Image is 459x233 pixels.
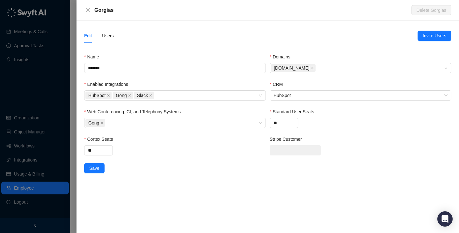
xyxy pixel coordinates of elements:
div: Gorgias [94,6,412,14]
label: Domains [270,53,295,60]
span: Gong [113,92,133,99]
span: close [107,94,110,97]
span: Gong [88,119,99,126]
span: close [128,94,131,97]
label: Stripe Customer [270,136,306,143]
div: Open Intercom Messenger [437,211,453,227]
button: Save [84,163,105,173]
button: Invite Users [418,31,451,41]
span: Save [89,165,99,172]
input: Domains [317,66,318,71]
span: Slack [134,92,154,99]
span: close [311,66,314,70]
label: Web Conferencing, CI, and Telephony Systems [84,108,185,115]
label: CRM [270,81,287,88]
span: Gong [116,92,127,99]
input: Enabled Integrations [155,93,157,98]
input: Standard User Seats [270,118,298,128]
button: Delete Gorgias [412,5,451,15]
button: Close [84,6,92,14]
span: Gong [85,119,105,127]
div: Users [102,32,114,39]
span: close [85,8,91,13]
span: HubSpot [273,91,448,100]
span: close [149,94,152,97]
input: Name [84,63,266,73]
span: HubSpot [85,92,112,99]
label: Name [84,53,104,60]
span: HubSpot [88,92,106,99]
input: Web Conferencing, CI, and Telephony Systems [106,121,108,125]
span: Slack [137,92,148,99]
label: Standard User Seats [270,108,318,115]
label: Enabled Integrations [84,81,133,88]
span: close [100,121,104,124]
span: Invite Users [423,32,446,39]
input: Cortex Seats [84,146,113,155]
span: [DOMAIN_NAME] [274,64,310,71]
label: Cortex Seats [84,136,117,143]
div: Edit [84,32,92,39]
span: gorgias.com [271,64,316,72]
